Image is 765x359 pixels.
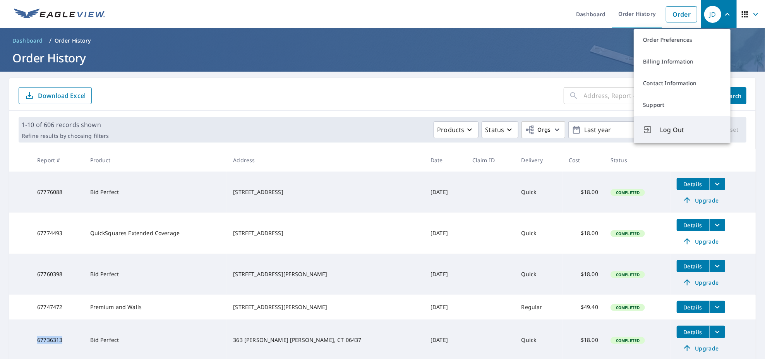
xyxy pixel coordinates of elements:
button: detailsBtn-67760398 [677,260,709,272]
td: Premium and Walls [84,295,227,319]
th: Address [227,149,424,172]
th: Cost [563,149,604,172]
button: Search [719,87,746,104]
th: Date [424,149,466,172]
td: $49.40 [563,295,604,319]
span: Completed [611,231,644,236]
td: Quick [515,172,563,213]
button: Status [482,121,518,138]
span: Dashboard [12,37,43,45]
a: Support [634,94,731,116]
span: Orgs [525,125,551,135]
div: 363 [PERSON_NAME] [PERSON_NAME], CT 06437 [233,336,418,344]
th: Claim ID [466,149,515,172]
a: Order Preferences [634,29,731,51]
th: Status [604,149,671,172]
a: Order [666,6,697,22]
button: Last year [568,121,684,138]
span: Details [681,328,705,336]
button: filesDropdownBtn-67736313 [709,326,725,338]
td: $18.00 [563,213,604,254]
span: Log Out [660,125,721,134]
td: Regular [515,295,563,319]
td: [DATE] [424,254,466,295]
a: Dashboard [9,34,46,47]
td: 67776088 [31,172,84,213]
p: Download Excel [38,91,86,100]
td: $18.00 [563,172,604,213]
button: filesDropdownBtn-67776088 [709,178,725,190]
span: Details [681,263,705,270]
button: filesDropdownBtn-67760398 [709,260,725,272]
button: Download Excel [19,87,92,104]
button: detailsBtn-67774493 [677,219,709,231]
td: Quick [515,254,563,295]
td: 67747472 [31,295,84,319]
a: Upgrade [677,276,725,289]
div: [STREET_ADDRESS][PERSON_NAME] [233,270,418,278]
p: Order History [55,37,91,45]
li: / [49,36,51,45]
p: Last year [581,123,672,137]
a: Contact Information [634,72,731,94]
th: Report # [31,149,84,172]
button: Log Out [634,116,731,143]
td: QuickSquares Extended Coverage [84,213,227,254]
input: Address, Report #, Claim ID, etc. [584,85,712,106]
button: detailsBtn-67747472 [677,301,709,313]
span: Details [681,304,705,311]
td: [DATE] [424,213,466,254]
td: Bid Perfect [84,254,227,295]
button: filesDropdownBtn-67774493 [709,219,725,231]
span: Completed [611,338,644,343]
th: Product [84,149,227,172]
h1: Order History [9,50,756,66]
button: Products [434,121,479,138]
p: 1-10 of 606 records shown [22,120,109,129]
a: Billing Information [634,51,731,72]
td: 67774493 [31,213,84,254]
a: Upgrade [677,342,725,354]
span: Search [725,92,740,100]
span: Upgrade [681,237,720,246]
a: Upgrade [677,194,725,206]
span: Completed [611,305,644,310]
td: Bid Perfect [84,172,227,213]
td: $18.00 [563,254,604,295]
span: Upgrade [681,344,720,353]
th: Delivery [515,149,563,172]
span: Details [681,222,705,229]
td: [DATE] [424,295,466,319]
p: Refine results by choosing filters [22,132,109,139]
td: Quick [515,213,563,254]
span: Details [681,180,705,188]
td: 67760398 [31,254,84,295]
span: Upgrade [681,278,720,287]
div: [STREET_ADDRESS] [233,188,418,196]
button: Orgs [521,121,565,138]
a: Upgrade [677,235,725,247]
button: filesDropdownBtn-67747472 [709,301,725,313]
div: [STREET_ADDRESS] [233,229,418,237]
div: JD [704,6,721,23]
div: [STREET_ADDRESS][PERSON_NAME] [233,303,418,311]
span: Completed [611,272,644,277]
span: Completed [611,190,644,195]
span: Upgrade [681,196,720,205]
nav: breadcrumb [9,34,756,47]
button: detailsBtn-67736313 [677,326,709,338]
button: detailsBtn-67776088 [677,178,709,190]
p: Products [437,125,464,134]
p: Status [485,125,504,134]
img: EV Logo [14,9,105,20]
td: [DATE] [424,172,466,213]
